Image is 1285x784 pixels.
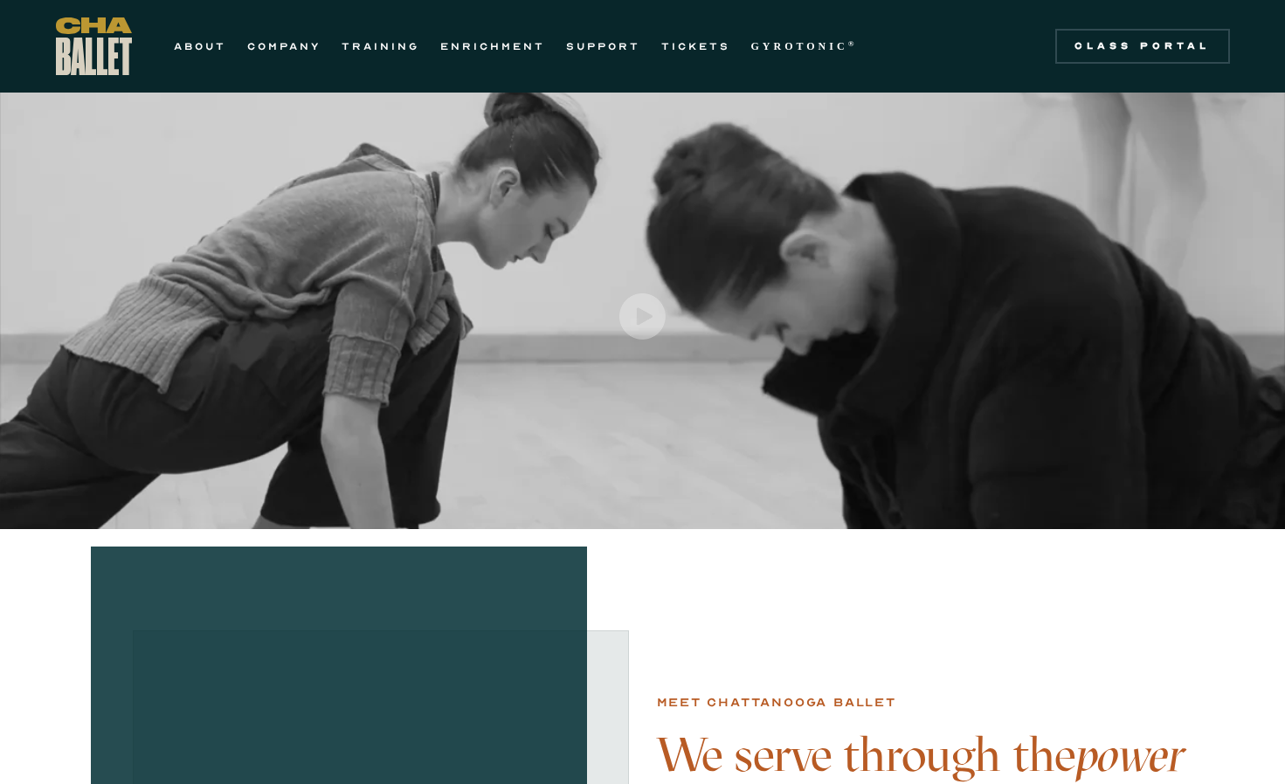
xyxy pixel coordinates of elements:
[342,36,419,57] a: TRAINING
[440,36,545,57] a: ENRICHMENT
[174,36,226,57] a: ABOUT
[566,36,640,57] a: SUPPORT
[661,36,730,57] a: TICKETS
[657,692,896,713] div: Meet chattanooga ballet
[848,39,858,48] sup: ®
[56,17,132,75] a: home
[1055,29,1230,64] a: Class Portal
[751,40,848,52] strong: GYROTONIC
[751,36,858,57] a: GYROTONIC®
[247,36,321,57] a: COMPANY
[1066,39,1219,53] div: Class Portal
